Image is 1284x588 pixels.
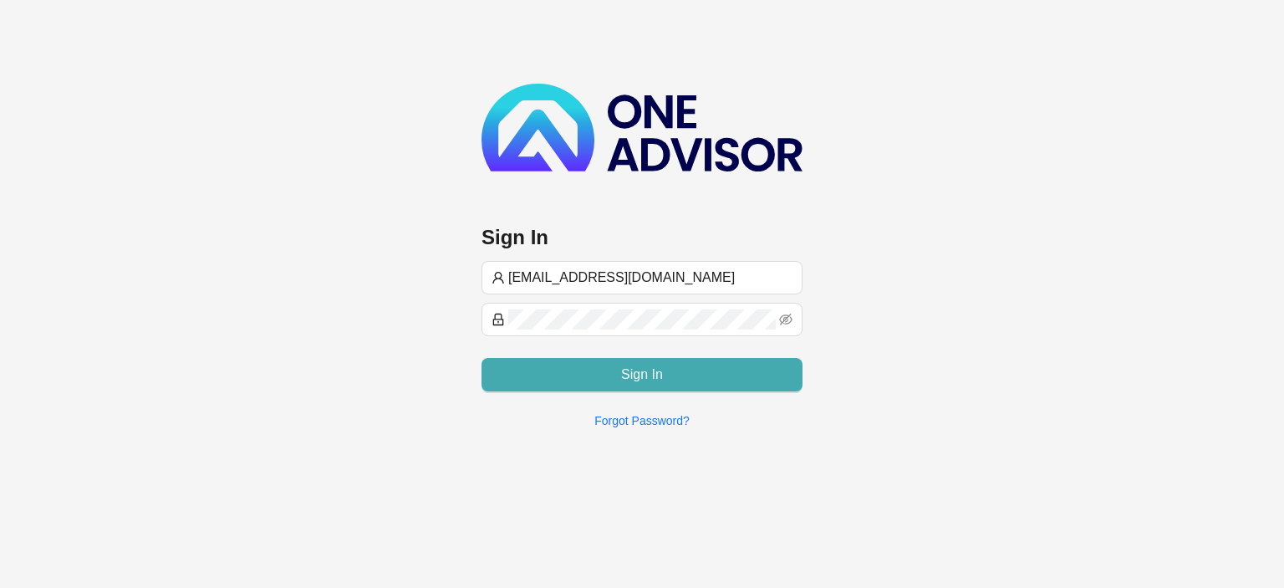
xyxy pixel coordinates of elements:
input: Username [508,268,792,288]
h3: Sign In [481,224,802,251]
a: Forgot Password? [594,414,690,427]
span: eye-invisible [779,313,792,326]
img: b89e593ecd872904241dc73b71df2e41-logo-dark.svg [481,84,802,171]
span: lock [492,313,505,326]
span: user [492,271,505,284]
span: Sign In [621,365,663,385]
button: Sign In [481,358,802,391]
